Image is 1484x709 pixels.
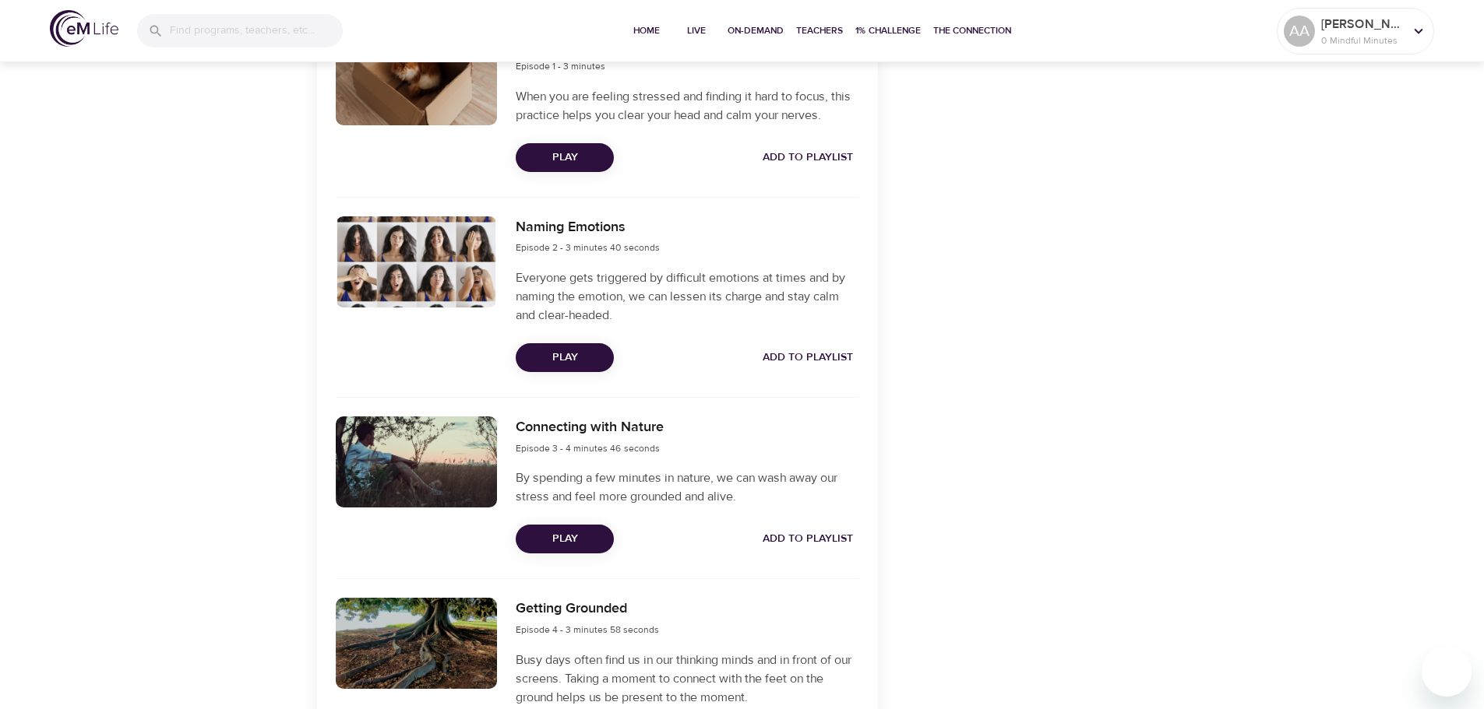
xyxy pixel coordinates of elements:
button: Play [516,143,614,172]
span: Episode 4 - 3 minutes 58 seconds [516,623,659,636]
span: Add to Playlist [763,148,853,167]
input: Find programs, teachers, etc... [170,14,343,47]
span: 1% Challenge [855,23,921,39]
p: When you are feeling stressed and finding it hard to focus, this practice helps you clear your he... [516,87,858,125]
span: Teachers [796,23,843,39]
span: Play [528,529,601,549]
button: Play [516,343,614,372]
span: Home [628,23,665,39]
span: The Connection [933,23,1011,39]
span: Add to Playlist [763,529,853,549]
img: logo [50,10,118,47]
span: Live [678,23,715,39]
button: Add to Playlist [756,525,859,553]
span: Episode 2 - 3 minutes 40 seconds [516,241,660,254]
span: Add to Playlist [763,348,853,367]
span: Play [528,148,601,167]
button: Add to Playlist [756,143,859,172]
button: Play [516,525,614,553]
div: AA [1284,16,1315,47]
h6: Getting Grounded [516,598,659,620]
span: Episode 1 - 3 minutes [516,60,605,72]
h6: Naming Emotions [516,216,660,239]
button: Add to Playlist [756,343,859,372]
span: Episode 3 - 4 minutes 46 seconds [516,442,660,455]
p: 0 Mindful Minutes [1321,33,1404,47]
p: [PERSON_NAME] [1321,15,1404,33]
span: On-Demand [728,23,784,39]
p: Everyone gets triggered by difficult emotions at times and by naming the emotion, we can lessen i... [516,269,858,325]
iframe: Button to launch messaging window [1422,647,1472,697]
span: Play [528,348,601,367]
p: By spending a few minutes in nature, we can wash away our stress and feel more grounded and alive. [516,469,858,506]
p: Busy days often find us in our thinking minds and in front of our screens. Taking a moment to con... [516,651,858,707]
h6: Connecting with Nature [516,416,664,439]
